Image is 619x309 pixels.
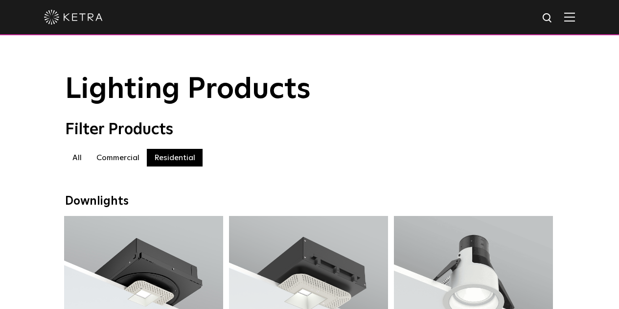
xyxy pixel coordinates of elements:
[65,194,554,209] div: Downlights
[89,149,147,166] label: Commercial
[147,149,203,166] label: Residential
[65,120,554,139] div: Filter Products
[65,149,89,166] label: All
[44,10,103,24] img: ketra-logo-2019-white
[65,75,311,104] span: Lighting Products
[542,12,554,24] img: search icon
[564,12,575,22] img: Hamburger%20Nav.svg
